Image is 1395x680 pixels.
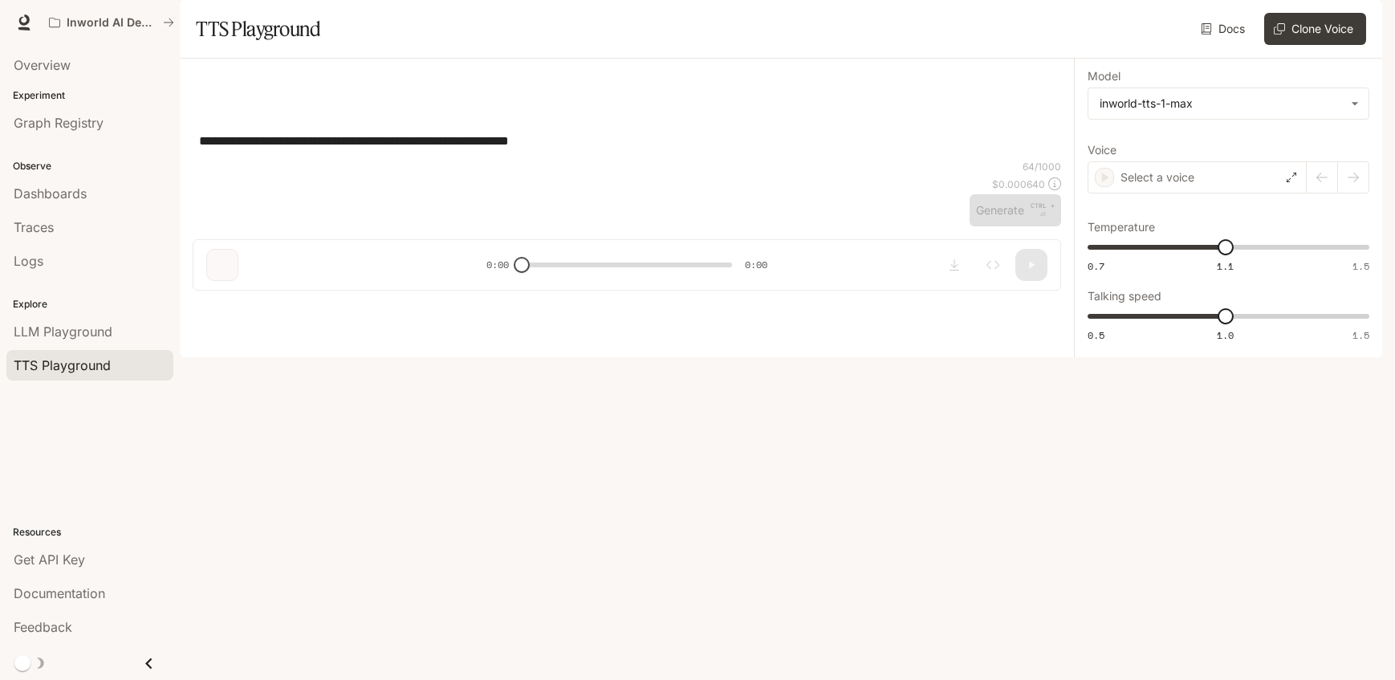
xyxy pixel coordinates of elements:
p: Model [1088,71,1120,82]
p: 64 / 1000 [1023,160,1061,173]
span: 0.7 [1088,259,1104,273]
span: 1.0 [1217,328,1234,342]
p: Temperature [1088,222,1155,233]
div: inworld-tts-1-max [1100,96,1343,112]
span: 1.1 [1217,259,1234,273]
button: Clone Voice [1264,13,1366,45]
a: Docs [1198,13,1251,45]
p: Inworld AI Demos [67,16,157,30]
p: $ 0.000640 [992,177,1045,191]
span: 1.5 [1352,328,1369,342]
span: 1.5 [1352,259,1369,273]
button: All workspaces [42,6,181,39]
p: Talking speed [1088,291,1161,302]
p: Voice [1088,145,1116,156]
span: 0.5 [1088,328,1104,342]
h1: TTS Playground [196,13,320,45]
p: Select a voice [1120,169,1194,185]
div: inworld-tts-1-max [1088,88,1369,119]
